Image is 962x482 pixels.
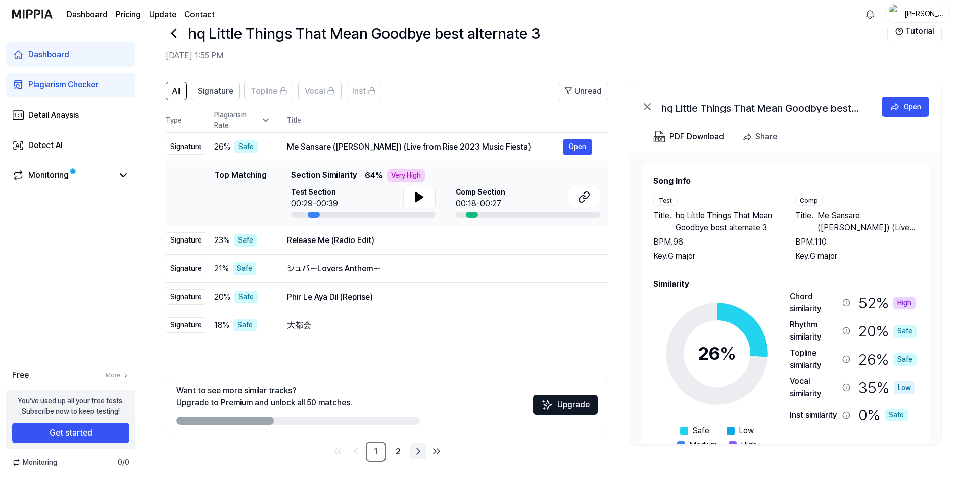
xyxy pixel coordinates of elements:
div: Test [653,196,678,206]
span: Safe [692,425,709,437]
div: BPM. 110 [795,236,917,248]
div: Safe [233,319,257,331]
button: Signature [191,82,240,100]
a: Pricing [116,9,141,21]
div: Me Sansare ([PERSON_NAME]) (Live from Rise 2023 Music Fiesta) [287,141,563,153]
div: Safe [234,234,257,247]
a: Detail Anaysis [6,103,135,127]
button: Topline [244,82,294,100]
div: Detect AI [28,139,63,152]
div: Low [894,381,915,394]
img: profile [889,4,901,24]
a: More [106,371,129,380]
div: Detail Anaysis [28,109,79,121]
h2: Similarity [653,278,917,291]
div: 00:18-00:27 [456,198,505,210]
a: Go to previous page [348,443,364,459]
div: Safe [234,140,258,153]
div: Top Matching [214,169,267,218]
div: Signature [166,139,206,155]
span: Medium [689,439,717,451]
button: Inst [346,82,382,100]
span: Me Sansare ([PERSON_NAME]) (Live from Rise 2023 Music Fiesta) [817,210,917,234]
div: 0 % [858,404,908,426]
h2: [DATE] 1:55 PM [166,50,887,62]
div: Share [755,130,777,143]
span: 18 % [214,319,229,331]
div: BPM. 96 [653,236,775,248]
span: Inst [352,85,366,98]
div: Key. G major [653,250,775,262]
span: 21 % [214,263,229,275]
div: Want to see more similar tracks? Upgrade to Premium and unlock all 50 matches. [176,384,352,409]
button: profile[PERSON_NAME] [885,6,950,23]
span: 64 % [365,170,383,182]
span: Free [12,369,29,381]
span: 26 % [214,141,230,153]
div: Plagiarism Rate [214,110,271,131]
span: Test Section [291,187,338,198]
nav: pagination [166,442,608,462]
button: Open [563,139,592,155]
div: Signature [166,317,206,333]
div: Safe [234,291,258,303]
a: Plagiarism Checker [6,73,135,97]
span: All [172,85,180,98]
a: Detect AI [6,133,135,158]
div: 00:29-00:39 [291,198,338,210]
a: Dashboard [67,9,108,21]
span: Title . [795,210,813,234]
div: Signature [166,261,206,276]
div: Signature [166,232,206,248]
button: Open [882,97,929,117]
a: Update [149,9,176,21]
div: 52 % [858,291,916,315]
div: Dashboard [28,49,69,61]
div: Inst similarity [790,409,838,421]
div: Phir Le Aya Dil (Reprise) [287,291,592,303]
div: Safe [893,325,917,338]
a: 2 [388,442,408,462]
div: 26 % [858,347,917,371]
button: Share [738,127,785,147]
img: Help [895,27,903,35]
h2: Song Info [653,175,917,187]
img: Sparkles [541,399,553,411]
span: Title . [653,210,671,234]
span: High [741,439,757,451]
span: Low [739,425,754,437]
div: 35 % [858,375,915,400]
a: Song InfoTestTitle.hq Little Things That Mean Goodbye best alternate 3BPM.96Key.G majorCompTitle.... [629,153,941,444]
div: Comp [795,196,823,206]
div: [PERSON_NAME] [904,8,943,19]
th: Type [166,108,206,133]
a: 1 [366,442,386,462]
span: Vocal [305,85,325,98]
th: Title [287,108,608,132]
div: Very High [387,169,425,182]
div: Signature [166,289,206,305]
div: 20 % [858,319,917,343]
img: 알림 [864,8,876,20]
div: Monitoring [28,169,69,181]
button: Get started [12,423,129,443]
div: High [893,297,916,309]
span: 0 / 0 [118,457,129,468]
button: Unread [558,82,608,100]
a: SparklesUpgrade [533,403,598,413]
span: Section Similarity [291,169,357,182]
span: Topline [251,85,277,98]
div: Safe [893,353,917,366]
div: Rhythm similarity [790,319,838,343]
div: Release Me (Radio Edit) [287,234,592,247]
div: hq Little Things That Mean Goodbye best alternate 3 [661,101,863,113]
div: Safe [885,409,908,421]
div: You’ve used up all your free tests. Subscribe now to keep testing! [18,396,124,417]
a: Contact [184,9,215,21]
div: Plagiarism Checker [28,79,99,91]
div: Vocal similarity [790,375,838,400]
button: Tutorial [887,21,942,41]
